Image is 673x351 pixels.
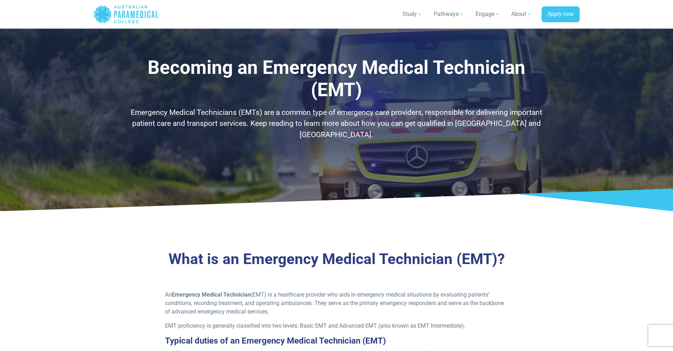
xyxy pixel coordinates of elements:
a: Engage [471,4,504,24]
a: About [507,4,536,24]
p: EMT proficiency is generally classified into two levels: Basic EMT and Advanced EMT (also known a... [165,322,508,330]
a: Australian Paramedical College [94,3,159,26]
strong: Emergency Medical Technician [172,291,251,298]
a: Study [398,4,427,24]
a: Apply now [542,6,580,23]
p: Emergency Medical Technicians (EMTs) are a common type of emergency care providers, responsible f... [130,107,543,141]
h3: What is an Emergency Medical Technician (EMT)? [130,250,543,268]
h1: Becoming an Emergency Medical Technician (EMT) [130,57,543,101]
p: An (EMT) is a healthcare provider who aids in emergency medical situations by evaluating patients... [165,291,508,316]
a: Pathways [430,4,468,24]
h3: Typical duties of an Emergency Medical Technician (EMT) [165,336,508,346]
